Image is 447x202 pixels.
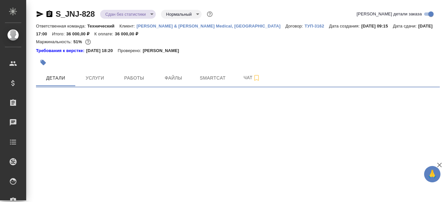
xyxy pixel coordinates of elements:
[36,39,73,44] p: Маржинальность:
[143,47,184,54] p: [PERSON_NAME]
[45,10,53,18] button: Скопировать ссылку
[118,47,143,54] p: Проверено:
[118,74,150,82] span: Работы
[424,166,440,182] button: 🙏
[119,24,136,28] p: Клиент:
[305,24,329,28] p: ТУП-3162
[197,74,228,82] span: Smartcat
[84,38,92,46] button: 14588.88 RUB;
[36,55,50,70] button: Добавить тэг
[136,24,285,28] p: [PERSON_NAME] & [PERSON_NAME] Medical, [GEOGRAPHIC_DATA]
[305,23,329,28] a: ТУП-3162
[94,31,115,36] p: К оплате:
[206,10,214,18] button: Доп статусы указывают на важность/срочность заказа
[36,47,86,54] div: Нажми, чтобы открыть папку с инструкцией
[103,11,148,17] button: Сдан без статистики
[361,24,393,28] p: [DATE] 09:15
[79,74,111,82] span: Услуги
[285,24,305,28] p: Договор:
[36,47,86,54] a: Требования к верстке:
[115,31,143,36] p: 36 000,00 ₽
[86,47,118,54] p: [DATE] 18:20
[236,74,268,82] span: Чат
[357,11,422,17] span: [PERSON_NAME] детали заказа
[161,10,202,19] div: Сдан без статистики
[40,74,71,82] span: Детали
[100,10,156,19] div: Сдан без статистики
[164,11,194,17] button: Нормальный
[36,10,44,18] button: Скопировать ссылку для ЯМессенджера
[66,31,94,36] p: 36 000,00 ₽
[36,24,87,28] p: Ответственная команда:
[393,24,418,28] p: Дата сдачи:
[136,23,285,28] a: [PERSON_NAME] & [PERSON_NAME] Medical, [GEOGRAPHIC_DATA]
[87,24,119,28] p: Технический
[73,39,83,44] p: 51%
[52,31,66,36] p: Итого:
[427,167,438,181] span: 🙏
[329,24,361,28] p: Дата создания:
[158,74,189,82] span: Файлы
[253,74,260,82] svg: Подписаться
[56,9,95,18] a: S_JNJ-828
